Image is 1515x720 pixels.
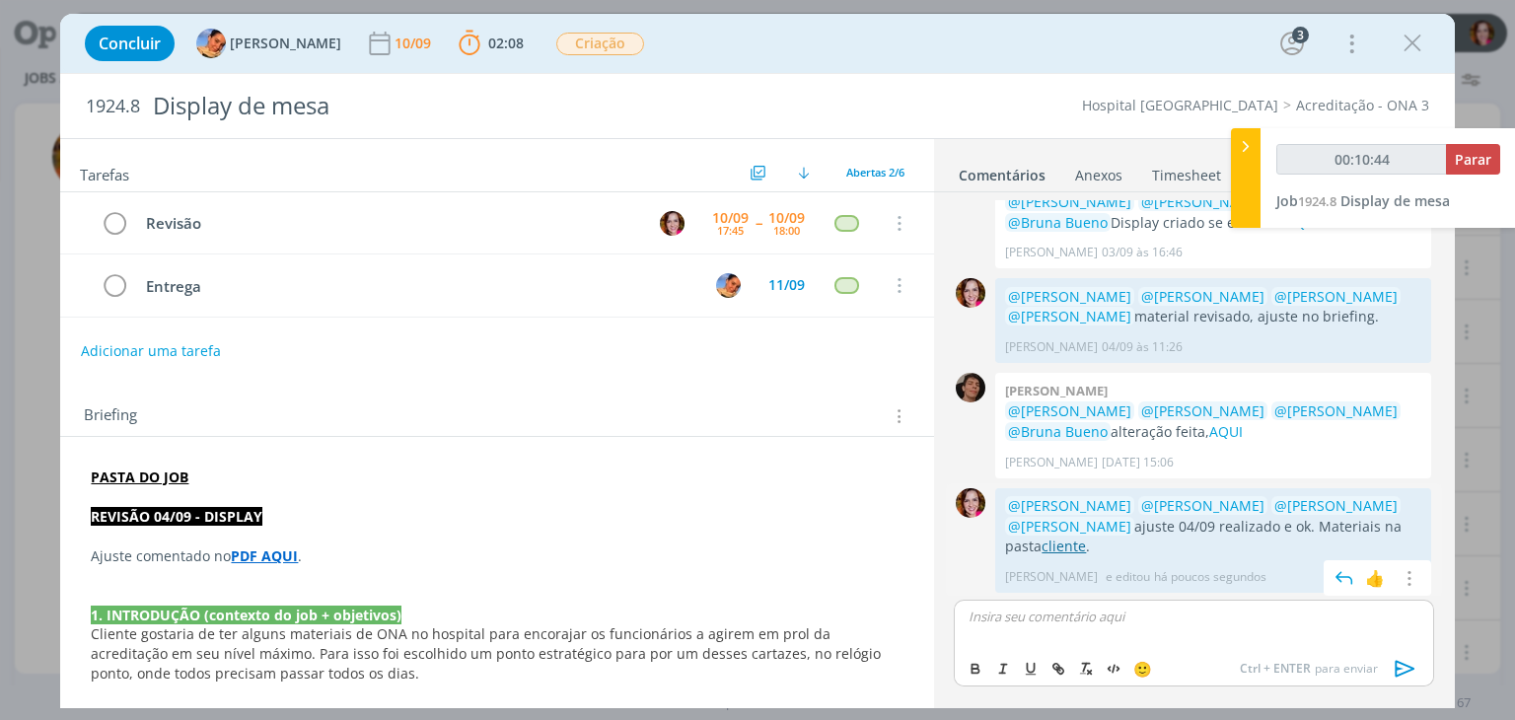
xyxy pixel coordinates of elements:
[91,507,262,526] strong: REVISÃO 04/09 - DISPLAY
[1005,454,1098,471] p: [PERSON_NAME]
[91,624,885,683] span: Cliente gostaria de ter alguns materiais de ONA no hospital para encorajar os funcionários a agir...
[1141,192,1264,211] span: @[PERSON_NAME]
[1005,244,1098,261] p: [PERSON_NAME]
[1286,213,1324,232] a: AQUI.
[958,157,1046,185] a: Comentários
[846,165,904,180] span: Abertas 2/6
[658,208,687,238] button: B
[1274,287,1398,306] span: @[PERSON_NAME]
[230,36,341,50] span: [PERSON_NAME]
[1008,192,1131,211] span: @[PERSON_NAME]
[1141,401,1264,420] span: @[PERSON_NAME]
[60,14,1454,708] div: dialog
[1296,96,1429,114] a: Acreditação - ONA 3
[84,403,137,429] span: Briefing
[1365,566,1385,590] div: 👍
[395,36,435,50] div: 10/09
[80,333,222,369] button: Adicionar uma tarefa
[555,32,645,56] button: Criação
[137,211,641,236] div: Revisão
[1005,401,1421,442] p: alteração feita,
[1154,568,1266,586] span: há poucos segundos
[1292,27,1309,43] div: 3
[716,273,741,298] img: L
[137,274,697,299] div: Entrega
[956,373,985,402] img: P
[144,82,861,130] div: Display de mesa
[1141,287,1264,306] span: @[PERSON_NAME]
[1274,496,1398,515] span: @[PERSON_NAME]
[1008,287,1131,306] span: @[PERSON_NAME]
[99,36,161,51] span: Concluir
[1128,657,1156,681] button: 🙂
[231,546,298,565] a: PDF AQUI
[1151,157,1222,185] a: Timesheet
[798,167,810,179] img: arrow-down.svg
[1340,191,1450,210] span: Display de mesa
[1298,192,1336,210] span: 1924.8
[1455,150,1491,169] span: Parar
[1446,144,1500,175] button: Parar
[91,468,188,486] a: PASTA DO JOB
[773,225,800,236] div: 18:00
[1042,537,1086,555] a: cliente
[714,270,744,300] button: L
[91,606,401,624] strong: 1. INTRODUÇÃO (contexto do job + objetivos)
[1008,422,1108,441] span: @Bruna Bueno
[1330,563,1359,593] img: answer.svg
[556,33,644,55] span: Criação
[85,26,175,61] button: Concluir
[1008,213,1108,232] span: @Bruna Bueno
[1005,382,1108,399] b: [PERSON_NAME]
[86,96,140,117] span: 1924.8
[1240,660,1378,678] span: para enviar
[1274,401,1398,420] span: @[PERSON_NAME]
[1240,660,1315,678] span: Ctrl + ENTER
[717,225,744,236] div: 17:45
[1005,287,1421,327] p: material revisado, ajuste no briefing.
[1276,28,1308,59] button: 3
[1008,401,1131,420] span: @[PERSON_NAME]
[956,488,985,518] img: B
[660,211,685,236] img: B
[1075,166,1122,185] div: Anexos
[1102,338,1183,356] span: 04/09 às 11:26
[756,216,761,230] span: --
[1102,244,1183,261] span: 03/09 às 16:46
[1005,496,1421,556] p: ajuste 04/09 realizado e ok. Materiais na pasta .
[768,211,805,225] div: 10/09
[1133,659,1152,679] span: 🙂
[196,29,341,58] button: L[PERSON_NAME]
[1005,192,1421,233] p: Display criado se encontra
[1141,496,1264,515] span: @[PERSON_NAME]
[956,278,985,308] img: B
[196,29,226,58] img: L
[488,34,524,52] span: 02:08
[1102,454,1174,471] span: [DATE] 15:06
[1106,568,1150,586] span: e editou
[768,278,805,292] div: 11/09
[1008,496,1131,515] span: @[PERSON_NAME]
[80,161,129,184] span: Tarefas
[91,546,902,566] p: Ajuste comentado no .
[1276,191,1450,210] a: Job1924.8Display de mesa
[1008,517,1131,536] span: @[PERSON_NAME]
[1008,307,1131,325] span: @[PERSON_NAME]
[1005,568,1098,586] p: [PERSON_NAME]
[1005,338,1098,356] p: [PERSON_NAME]
[454,28,529,59] button: 02:08
[712,211,749,225] div: 10/09
[1082,96,1278,114] a: Hospital [GEOGRAPHIC_DATA]
[1209,422,1243,441] a: AQUI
